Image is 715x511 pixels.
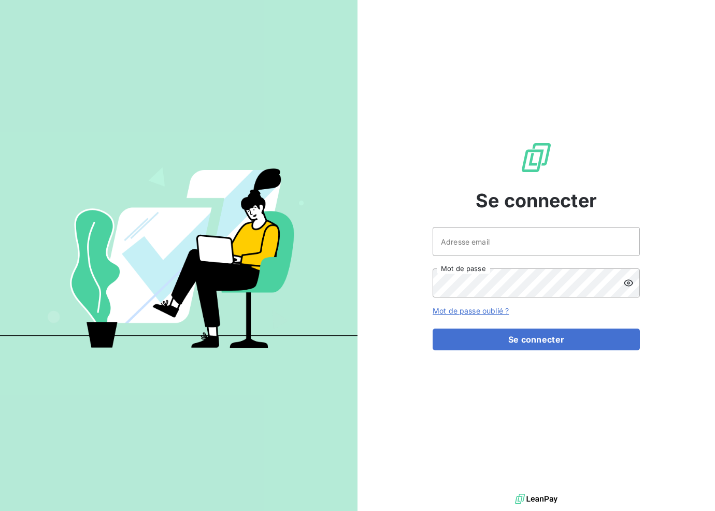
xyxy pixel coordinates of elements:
span: Se connecter [476,187,597,215]
img: Logo LeanPay [520,141,553,174]
button: Se connecter [433,329,640,350]
img: logo [515,491,557,507]
a: Mot de passe oublié ? [433,306,509,315]
input: placeholder [433,227,640,256]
